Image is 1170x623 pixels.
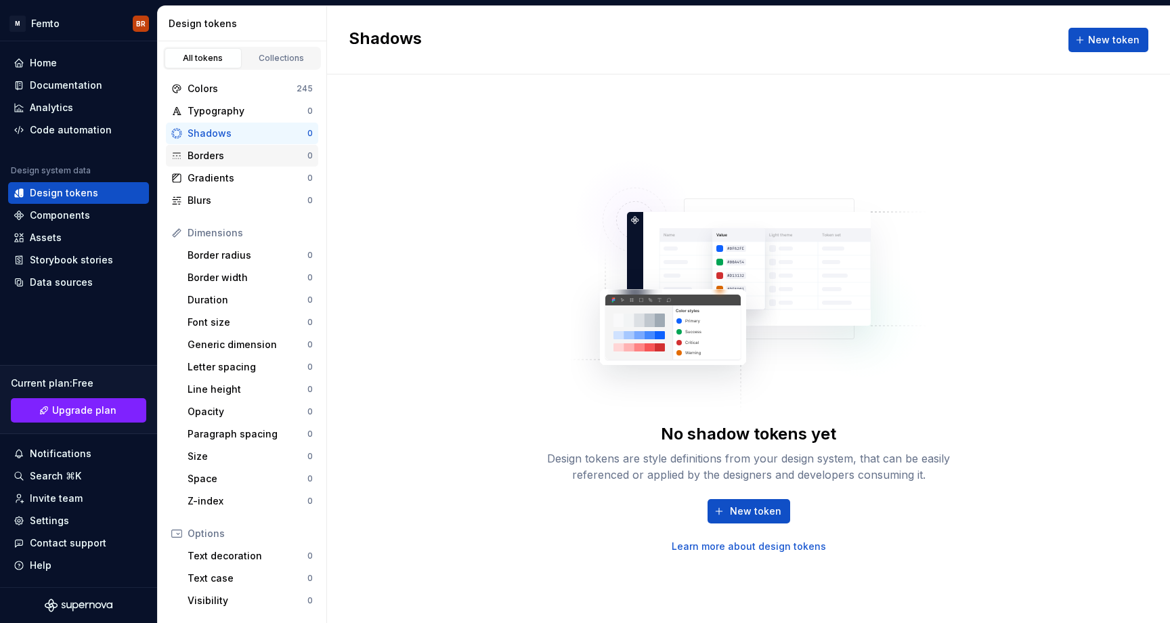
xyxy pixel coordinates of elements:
[30,447,91,460] div: Notifications
[307,429,313,439] div: 0
[188,226,313,240] div: Dimensions
[30,559,51,572] div: Help
[8,555,149,576] button: Help
[307,150,313,161] div: 0
[11,398,146,423] a: Upgrade plan
[169,17,321,30] div: Design tokens
[8,249,149,271] a: Storybook stories
[188,82,297,95] div: Colors
[188,527,313,540] div: Options
[307,595,313,606] div: 0
[182,267,318,288] a: Border width0
[30,469,81,483] div: Search ⌘K
[188,338,307,351] div: Generic dimension
[708,499,790,523] button: New token
[8,52,149,74] a: Home
[30,536,106,550] div: Contact support
[307,173,313,184] div: 0
[188,494,307,508] div: Z-index
[188,271,307,284] div: Border width
[3,9,154,38] button: MFemtoBR
[307,406,313,417] div: 0
[166,100,318,122] a: Typography0
[188,594,307,607] div: Visibility
[182,446,318,467] a: Size0
[188,427,307,441] div: Paragraph spacing
[182,468,318,490] a: Space0
[166,167,318,189] a: Gradients0
[8,272,149,293] a: Data sources
[188,549,307,563] div: Text decoration
[188,171,307,185] div: Gradients
[30,101,73,114] div: Analytics
[31,17,60,30] div: Femto
[166,190,318,211] a: Blurs0
[30,79,102,92] div: Documentation
[30,231,62,244] div: Assets
[30,123,112,137] div: Code automation
[8,465,149,487] button: Search ⌘K
[11,377,146,390] div: Current plan : Free
[8,97,149,119] a: Analytics
[307,473,313,484] div: 0
[672,540,826,553] a: Learn more about design tokens
[188,194,307,207] div: Blurs
[182,311,318,333] a: Font size0
[182,423,318,445] a: Paragraph spacing0
[307,496,313,507] div: 0
[182,356,318,378] a: Letter spacing0
[8,182,149,204] a: Design tokens
[307,551,313,561] div: 0
[188,249,307,262] div: Border radius
[307,317,313,328] div: 0
[30,186,98,200] div: Design tokens
[30,276,93,289] div: Data sources
[188,405,307,418] div: Opacity
[166,123,318,144] a: Shadows0
[188,383,307,396] div: Line height
[307,195,313,206] div: 0
[30,56,57,70] div: Home
[188,127,307,140] div: Shadows
[45,599,112,612] svg: Supernova Logo
[8,227,149,249] a: Assets
[8,205,149,226] a: Components
[182,289,318,311] a: Duration0
[169,53,237,64] div: All tokens
[8,510,149,532] a: Settings
[661,423,836,445] div: No shadow tokens yet
[1088,33,1140,47] span: New token
[1068,28,1148,52] button: New token
[297,83,313,94] div: 245
[52,404,116,417] span: Upgrade plan
[8,74,149,96] a: Documentation
[182,490,318,512] a: Z-index0
[30,492,83,505] div: Invite team
[136,18,146,29] div: BR
[307,384,313,395] div: 0
[307,128,313,139] div: 0
[11,165,91,176] div: Design system data
[182,567,318,589] a: Text case0
[182,244,318,266] a: Border radius0
[349,28,422,52] h2: Shadows
[188,316,307,329] div: Font size
[182,379,318,400] a: Line height0
[182,334,318,356] a: Generic dimension0
[188,293,307,307] div: Duration
[8,488,149,509] a: Invite team
[307,362,313,372] div: 0
[188,104,307,118] div: Typography
[532,450,966,483] div: Design tokens are style definitions from your design system, that can be easily referenced or app...
[30,253,113,267] div: Storybook stories
[307,451,313,462] div: 0
[9,16,26,32] div: M
[307,295,313,305] div: 0
[307,250,313,261] div: 0
[8,532,149,554] button: Contact support
[166,145,318,167] a: Borders0
[182,401,318,423] a: Opacity0
[307,339,313,350] div: 0
[182,590,318,611] a: Visibility0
